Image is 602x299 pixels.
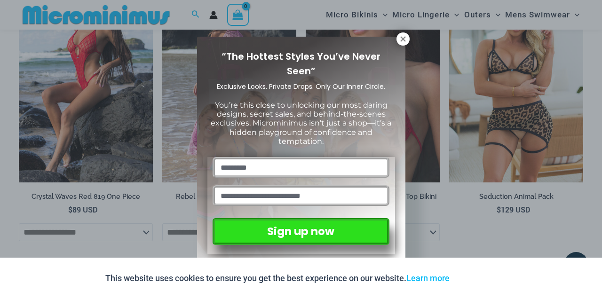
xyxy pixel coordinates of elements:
[406,273,450,283] a: Learn more
[217,82,385,91] span: Exclusive Looks. Private Drops. Only Our Inner Circle.
[211,101,391,146] span: You’re this close to unlocking our most daring designs, secret sales, and behind-the-scenes exclu...
[105,271,450,285] p: This website uses cookies to ensure you get the best experience on our website.
[222,50,380,78] span: “The Hottest Styles You’ve Never Seen”
[457,267,497,290] button: Accept
[213,218,389,245] button: Sign up now
[396,32,410,46] button: Close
